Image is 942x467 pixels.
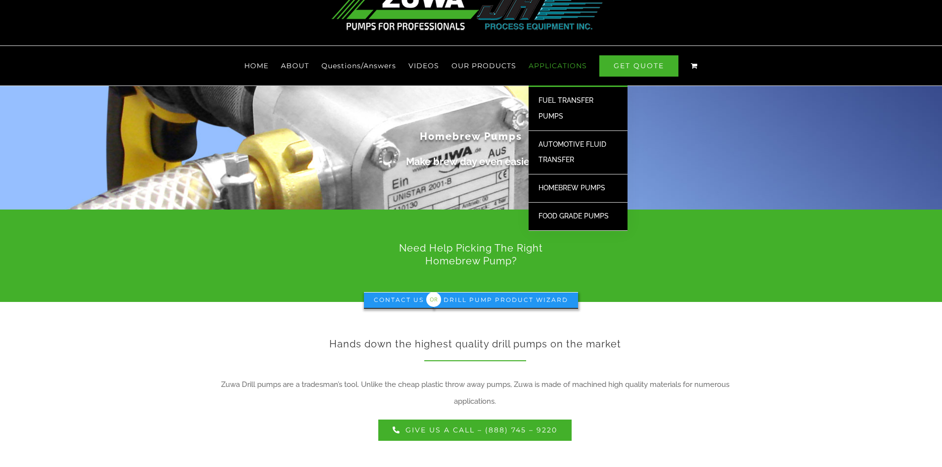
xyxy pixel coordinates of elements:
a: Contact Us [364,292,434,308]
span: VIDEOS [408,62,439,69]
a: HOME [244,46,269,85]
a: ABOUT [281,46,309,85]
p: Need Help Picking The Right Homebrew Pump? [182,242,761,267]
span: FUEL TRANSFER PUMPS [538,96,593,120]
a: View Cart [691,46,698,85]
p: Zuwa Drill pumps are a tradesman’s tool. Unlike the cheap plastic throw away pumps, Zuwa is made ... [200,376,751,410]
a: GET QUOTE [599,46,678,85]
h1: Homebrew Pumps [182,129,761,143]
span: Drill Pump Product Wizard [444,296,568,303]
a: VIDEOS [408,46,439,85]
a: Give us a call – (888) 745 – 9220 [378,420,572,441]
a: OUR PRODUCTS [451,46,516,85]
a: APPLICATIONS [529,46,587,85]
a: Drill Pump Product Wizard [434,292,578,308]
a: AUTOMOTIVE FLUID TRANSFER [529,131,628,175]
a: Questions/Answers [321,46,396,85]
nav: Main Menu [51,46,891,85]
span: OUR PRODUCTS [451,62,516,69]
span: Questions/Answers [321,62,396,69]
a: FOOD GRADE PUMPS [529,203,628,231]
span: GET QUOTE [599,55,678,77]
a: FUEL TRANSFER PUMPS [529,87,628,131]
span: OR [430,294,438,306]
h3: Make brew day even easier! [182,151,761,173]
span: Give us a call – (888) 745 – 9220 [405,425,557,434]
span: Contact Us [374,296,424,303]
h2: Hands down the highest quality drill pumps on the market [200,338,751,350]
span: APPLICATIONS [529,62,587,69]
span: HOMEBREW PUMPS [538,184,605,192]
span: HOME [244,62,269,69]
span: AUTOMOTIVE FLUID TRANSFER [538,140,606,164]
a: HOMEBREW PUMPS [529,174,628,203]
span: ABOUT [281,62,309,69]
span: FOOD GRADE PUMPS [538,212,609,220]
